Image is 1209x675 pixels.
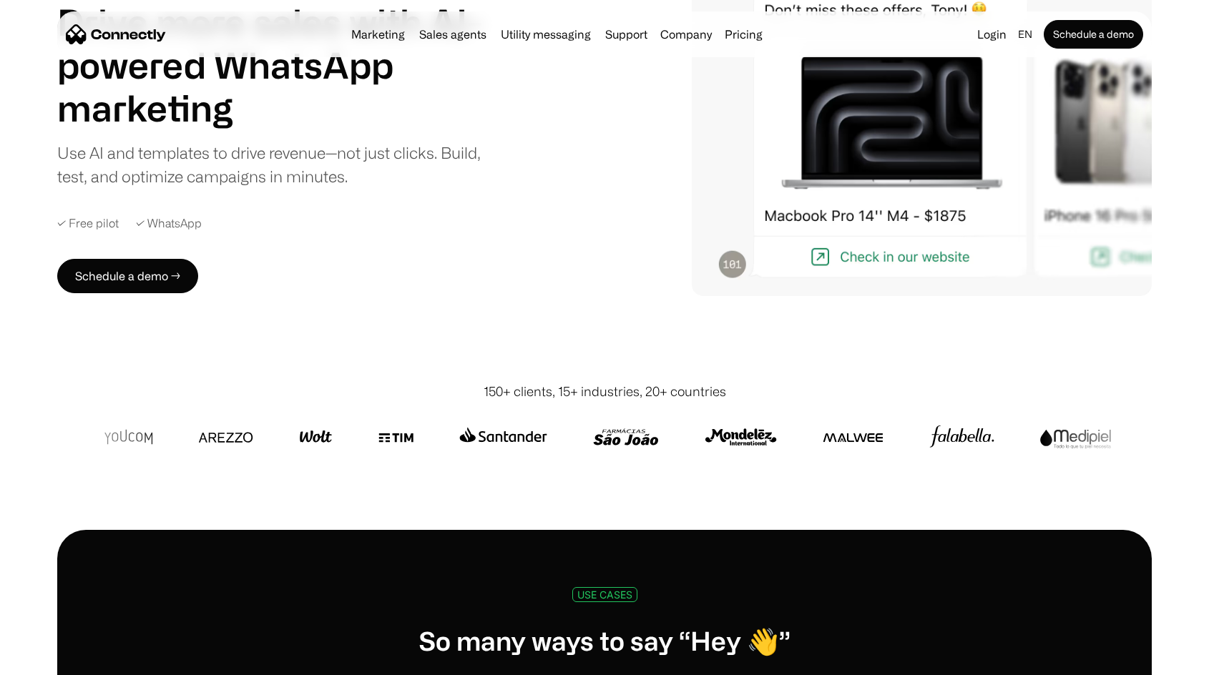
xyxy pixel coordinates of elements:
a: home [66,24,166,45]
div: Company [660,24,712,44]
a: Support [599,29,653,40]
a: Schedule a demo → [57,259,198,293]
a: Pricing [719,29,768,40]
div: Use AI and templates to drive revenue—not just clicks. Build, test, and optimize campaigns in min... [57,141,499,188]
a: Sales agents [413,29,492,40]
aside: Language selected: English [14,649,86,670]
div: en [1012,24,1041,44]
h1: So many ways to say “Hey 👋” [418,625,790,656]
div: Company [656,24,716,44]
div: USE CASES [577,589,632,600]
a: Login [971,24,1012,44]
div: 150+ clients, 15+ industries, 20+ countries [484,382,726,401]
div: ✓ Free pilot [57,217,119,230]
a: Utility messaging [495,29,597,40]
ul: Language list [29,650,86,670]
a: Schedule a demo [1044,20,1143,49]
h1: Drive more sales with AI-powered WhatsApp marketing [57,1,499,129]
a: Marketing [346,29,411,40]
div: ✓ WhatsApp [136,217,202,230]
div: en [1018,24,1032,44]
